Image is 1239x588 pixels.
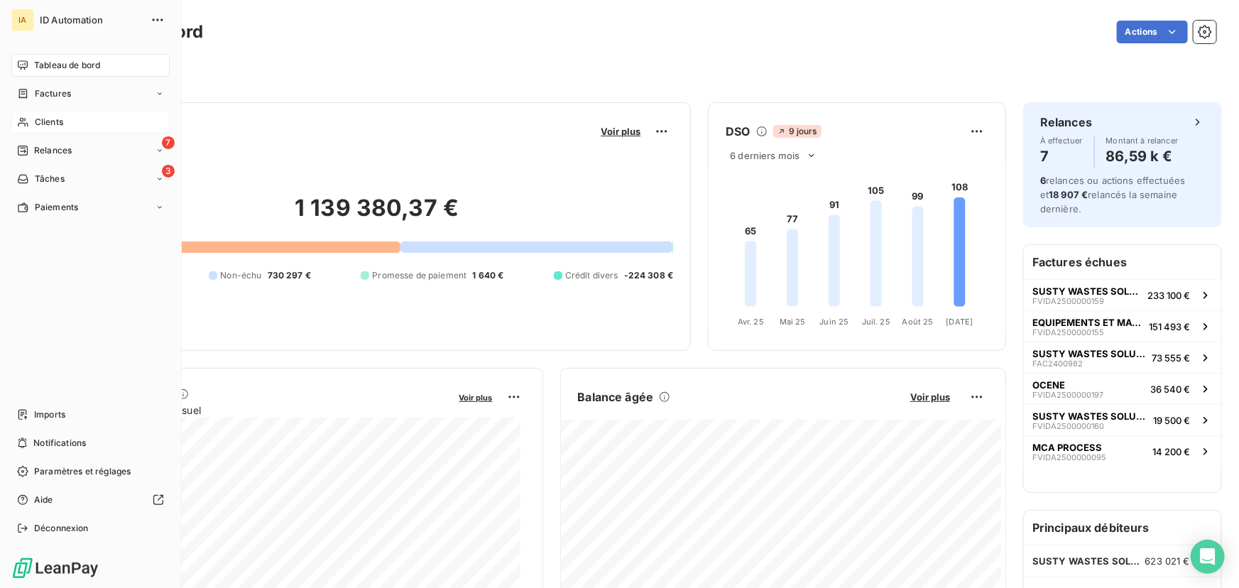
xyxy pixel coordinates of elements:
tspan: Juin 25 [820,317,849,327]
span: Factures [35,87,71,100]
span: 1 640 € [472,269,503,282]
img: Logo LeanPay [11,557,99,579]
span: Paramètres et réglages [34,465,131,478]
span: 6 derniers mois [730,150,799,161]
span: Aide [34,494,53,506]
button: Voir plus [596,125,645,138]
span: OCENE [1032,379,1065,391]
span: FVIDA2500000159 [1032,297,1104,305]
h6: Balance âgée [578,388,654,405]
span: FVIDA2500000095 [1032,453,1106,462]
span: ID Automation [40,14,142,26]
button: OCENEFVIDA250000019736 540 € [1024,373,1221,404]
span: 36 540 € [1150,383,1190,395]
h2: 1 139 380,37 € [80,194,673,236]
span: 19 500 € [1153,415,1190,426]
h4: 86,59 k € [1106,145,1179,168]
button: SUSTY WASTES SOLUTIONS [GEOGRAPHIC_DATA] (SWS FRANCE)FAC240098273 555 € [1024,342,1221,373]
span: 151 493 € [1149,321,1190,332]
h6: Relances [1040,114,1092,131]
span: Imports [34,408,65,421]
span: Crédit divers [565,269,618,282]
span: EQUIPEMENTS ET MACHINES DE L'OUEST [1032,317,1143,328]
button: SUSTY WASTES SOLUTIONS ENERGYFVIDA250000016019 500 € [1024,404,1221,435]
span: 18 907 € [1049,189,1088,200]
span: Notifications [33,437,86,450]
span: 3 [162,165,175,178]
button: SUSTY WASTES SOLUTIONS [GEOGRAPHIC_DATA] (SWS FRANCE)FVIDA2500000159233 100 € [1024,279,1221,310]
span: À effectuer [1040,136,1083,145]
span: Paiements [35,201,78,214]
tspan: Avr. 25 [738,317,764,327]
span: Tâches [35,173,65,185]
button: MCA PROCESSFVIDA250000009514 200 € [1024,435,1221,467]
button: EQUIPEMENTS ET MACHINES DE L'OUESTFVIDA2500000155151 493 € [1024,310,1221,342]
span: SUSTY WASTES SOLUTIONS ENERGY [1032,410,1147,422]
tspan: Août 25 [902,317,934,327]
span: FVIDA2500000197 [1032,391,1103,399]
span: Clients [35,116,63,129]
span: SUSTY WASTES SOLUTIONS [GEOGRAPHIC_DATA] (SWS FRANCE) [1032,555,1145,567]
span: MCA PROCESS [1032,442,1102,453]
span: 9 jours [773,125,822,138]
span: 14 200 € [1152,446,1190,457]
span: Relances [34,144,72,157]
span: Montant à relancer [1106,136,1179,145]
span: Chiffre d'affaires mensuel [80,403,449,418]
span: Promesse de paiement [372,269,466,282]
span: FVIDA2500000160 [1032,422,1104,430]
tspan: [DATE] [946,317,973,327]
span: SUSTY WASTES SOLUTIONS [GEOGRAPHIC_DATA] (SWS FRANCE) [1032,348,1146,359]
tspan: Juil. 25 [862,317,890,327]
span: Voir plus [601,126,640,137]
span: 73 555 € [1152,352,1190,364]
span: Non-échu [220,269,261,282]
h6: Principaux débiteurs [1024,511,1221,545]
div: Open Intercom Messenger [1191,540,1225,574]
span: -224 308 € [624,269,674,282]
button: Voir plus [906,391,954,403]
span: FVIDA2500000155 [1032,328,1104,337]
div: IA [11,9,34,31]
span: SUSTY WASTES SOLUTIONS [GEOGRAPHIC_DATA] (SWS FRANCE) [1032,285,1142,297]
h4: 7 [1040,145,1083,168]
h6: Factures échues [1024,245,1221,279]
a: Aide [11,489,170,511]
span: FAC2400982 [1032,359,1083,368]
tspan: Mai 25 [780,317,806,327]
span: 623 021 € [1145,555,1190,567]
span: Voir plus [459,393,493,403]
span: Voir plus [910,391,950,403]
span: Déconnexion [34,522,89,535]
span: Tableau de bord [34,59,100,72]
button: Actions [1117,21,1188,43]
span: 7 [162,136,175,149]
span: relances ou actions effectuées et relancés la semaine dernière. [1040,175,1186,214]
h6: DSO [726,123,750,140]
span: 730 297 € [268,269,311,282]
span: 233 100 € [1147,290,1190,301]
span: 6 [1040,175,1046,186]
button: Voir plus [455,391,497,403]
